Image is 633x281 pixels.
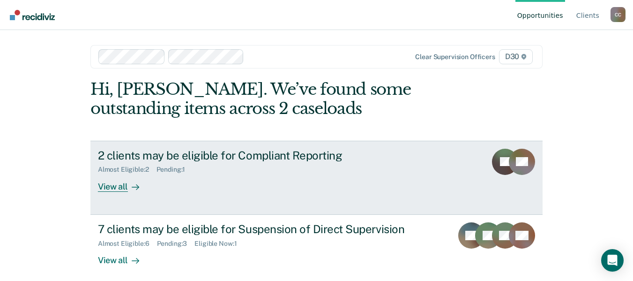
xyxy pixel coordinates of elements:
[90,80,452,118] div: Hi, [PERSON_NAME]. We’ve found some outstanding items across 2 caseloads
[156,166,193,174] div: Pending : 1
[98,166,156,174] div: Almost Eligible : 2
[194,240,244,248] div: Eligible Now : 1
[98,174,150,192] div: View all
[98,149,427,162] div: 2 clients may be eligible for Compliant Reporting
[10,10,55,20] img: Recidiviz
[601,249,624,272] div: Open Intercom Messenger
[611,7,626,22] div: C C
[611,7,626,22] button: Profile dropdown button
[499,49,533,64] span: D30
[98,222,427,236] div: 7 clients may be eligible for Suspension of Direct Supervision
[98,247,150,266] div: View all
[98,240,157,248] div: Almost Eligible : 6
[157,240,195,248] div: Pending : 3
[415,53,495,61] div: Clear supervision officers
[90,141,543,215] a: 2 clients may be eligible for Compliant ReportingAlmost Eligible:2Pending:1View all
